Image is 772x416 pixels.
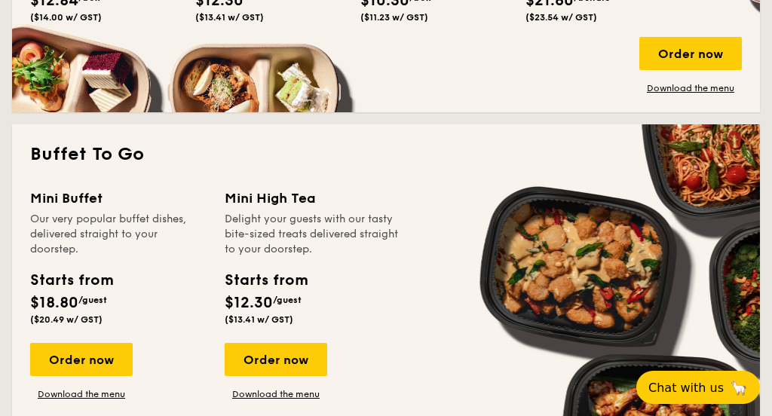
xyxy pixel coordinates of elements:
[225,388,327,400] a: Download the menu
[225,212,401,257] div: Delight your guests with our tasty bite-sized treats delivered straight to your doorstep.
[639,82,742,94] a: Download the menu
[30,269,112,292] div: Starts from
[273,295,302,305] span: /guest
[636,371,760,404] button: Chat with us🦙
[30,142,742,167] h2: Buffet To Go
[639,37,742,70] div: Order now
[30,294,78,312] span: $18.80
[225,294,273,312] span: $12.30
[30,212,207,257] div: Our very popular buffet dishes, delivered straight to your doorstep.
[30,343,133,376] div: Order now
[225,343,327,376] div: Order now
[78,295,107,305] span: /guest
[225,188,401,209] div: Mini High Tea
[30,188,207,209] div: Mini Buffet
[30,12,102,23] span: ($14.00 w/ GST)
[195,12,264,23] span: ($13.41 w/ GST)
[648,381,724,395] span: Chat with us
[30,314,103,325] span: ($20.49 w/ GST)
[225,314,293,325] span: ($13.41 w/ GST)
[525,12,597,23] span: ($23.54 w/ GST)
[360,12,428,23] span: ($11.23 w/ GST)
[730,379,748,396] span: 🦙
[225,269,307,292] div: Starts from
[30,388,133,400] a: Download the menu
